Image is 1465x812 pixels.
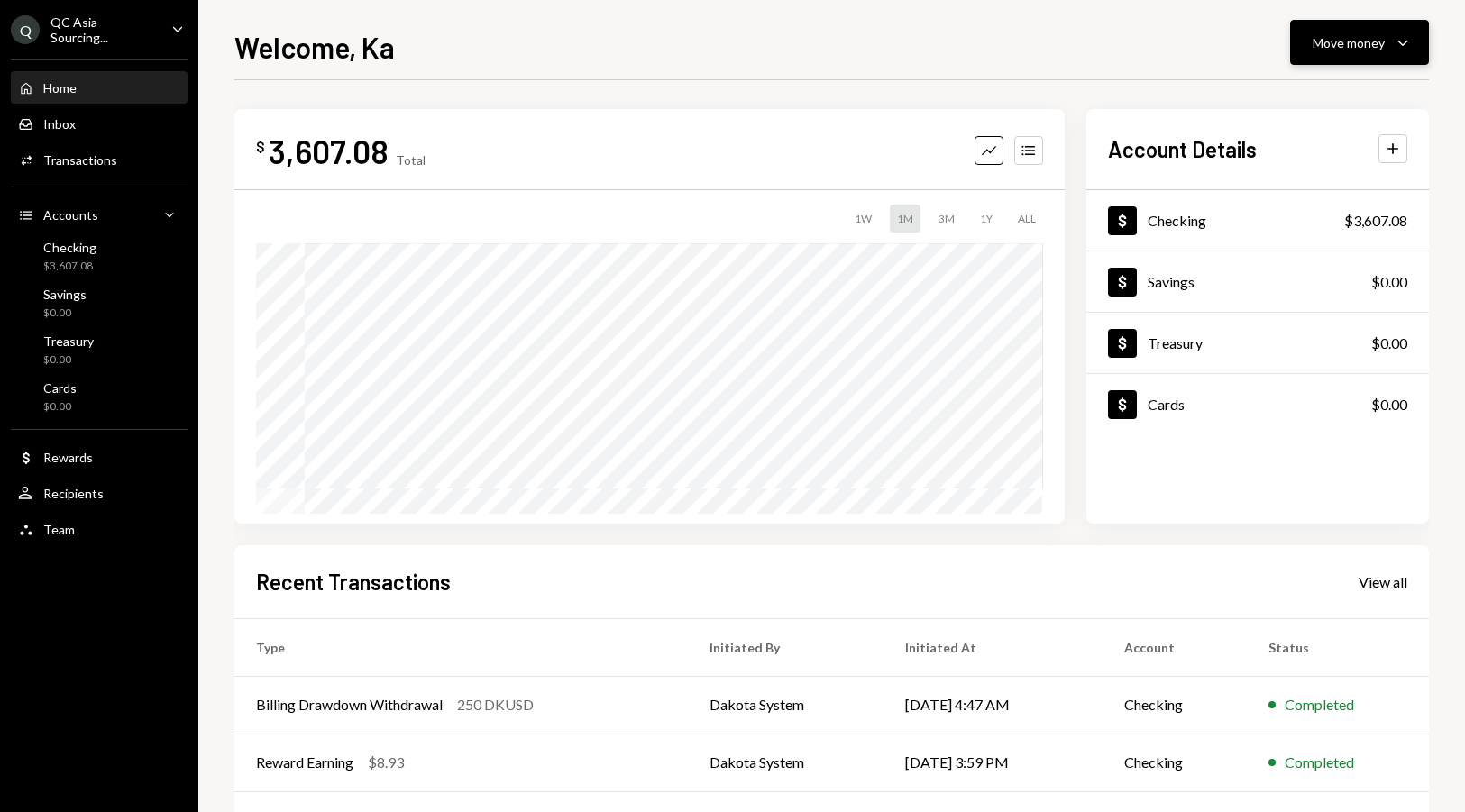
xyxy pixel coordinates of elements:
[11,15,40,44] div: Q
[256,752,353,773] div: Reward Earning
[688,734,883,791] td: Dakota System
[11,281,188,324] a: Savings$0.00
[931,205,962,233] div: 3M
[890,205,920,233] div: 1M
[256,567,451,597] h2: Recent Transactions
[43,152,117,168] div: Transactions
[688,676,883,734] td: Dakota System
[1011,205,1043,233] div: ALL
[1086,190,1429,251] a: Checking$3,607.08
[884,676,1103,734] td: [DATE] 4:47 AM
[396,152,426,168] div: Total
[43,399,77,415] div: $0.00
[43,116,76,132] div: Inbox
[688,618,883,676] th: Initiated By
[11,107,188,140] a: Inbox
[1313,33,1385,52] div: Move money
[50,14,157,45] div: QC Asia Sourcing...
[43,259,96,274] div: $3,607.08
[11,71,188,104] a: Home
[43,450,93,465] div: Rewards
[11,328,188,371] a: Treasury$0.00
[11,375,188,418] a: Cards$0.00
[43,80,77,96] div: Home
[1086,313,1429,373] a: Treasury$0.00
[1359,573,1407,591] div: View all
[847,205,879,233] div: 1W
[1371,271,1407,293] div: $0.00
[43,380,77,396] div: Cards
[43,287,87,302] div: Savings
[11,513,188,545] a: Team
[11,477,188,509] a: Recipients
[457,694,534,716] div: 250 DKUSD
[1371,333,1407,354] div: $0.00
[1371,394,1407,415] div: $0.00
[1108,134,1257,164] h2: Account Details
[1359,571,1407,591] a: View all
[11,441,188,473] a: Rewards
[973,205,1000,233] div: 1Y
[1344,210,1407,232] div: $3,607.08
[1103,676,1247,734] td: Checking
[1148,212,1206,229] div: Checking
[1086,251,1429,312] a: Savings$0.00
[884,734,1103,791] td: [DATE] 3:59 PM
[11,143,188,176] a: Transactions
[256,138,265,156] div: $
[43,486,104,501] div: Recipients
[1103,618,1247,676] th: Account
[43,522,75,537] div: Team
[1148,273,1195,290] div: Savings
[234,29,395,65] h1: Welcome, Ka
[1247,618,1429,676] th: Status
[256,694,443,716] div: Billing Drawdown Withdrawal
[1148,334,1203,351] div: Treasury
[43,333,94,349] div: Treasury
[1103,734,1247,791] td: Checking
[43,306,87,321] div: $0.00
[368,752,404,773] div: $8.93
[43,240,96,255] div: Checking
[43,352,94,368] div: $0.00
[1285,752,1354,773] div: Completed
[11,234,188,278] a: Checking$3,607.08
[43,207,98,223] div: Accounts
[1086,374,1429,434] a: Cards$0.00
[1290,20,1429,65] button: Move money
[884,618,1103,676] th: Initiated At
[234,618,688,676] th: Type
[1148,396,1185,413] div: Cards
[269,131,389,171] div: 3,607.08
[11,198,188,231] a: Accounts
[1285,694,1354,716] div: Completed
